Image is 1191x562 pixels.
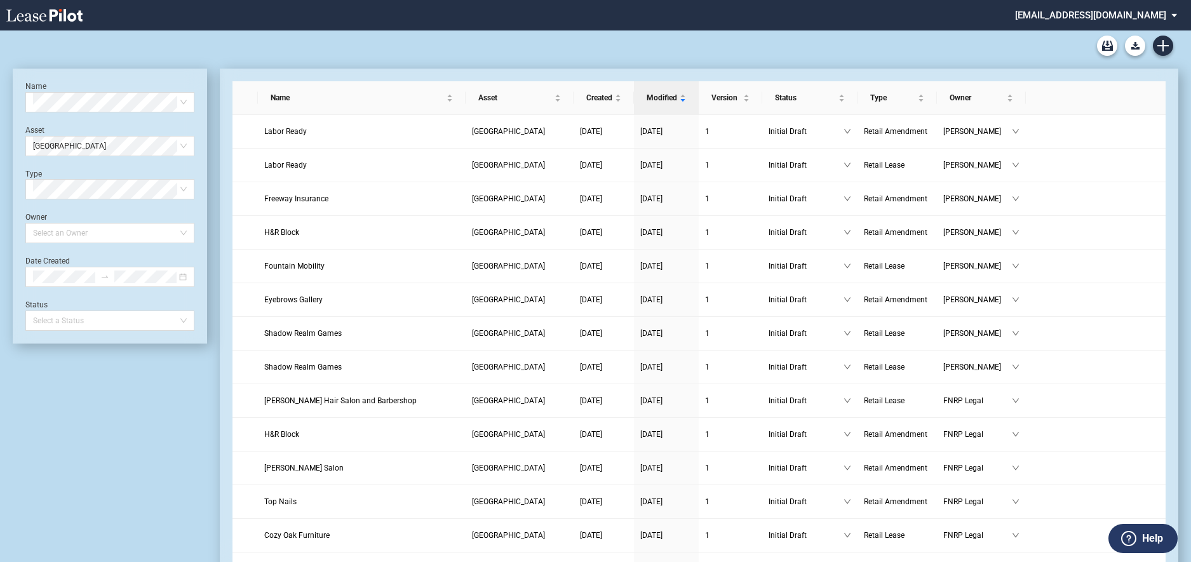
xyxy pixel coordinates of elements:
span: [DATE] [640,430,663,439]
span: Created [586,91,612,104]
span: 1 [705,329,710,338]
span: Fountain Mobility [264,262,325,271]
a: Shadow Realm Games [264,361,459,373]
span: FNRP Legal [943,428,1012,441]
span: Modified [647,91,677,104]
a: [GEOGRAPHIC_DATA] [472,159,567,171]
span: down [1012,498,1019,505]
span: [PERSON_NAME] [943,125,1012,138]
a: [DATE] [580,293,628,306]
a: [DATE] [640,226,692,239]
span: down [844,498,851,505]
a: [DATE] [580,327,628,340]
a: Shadow Realm Games [264,327,459,340]
span: Labor Ready [264,127,307,136]
span: Initial Draft [769,428,844,441]
span: down [1012,161,1019,169]
span: down [844,363,851,371]
a: [DATE] [640,260,692,272]
span: Labor Ready [264,161,307,170]
span: down [1012,464,1019,472]
a: Retail Amendment [864,462,931,474]
span: Owner [950,91,1004,104]
span: down [844,296,851,304]
a: Retail Lease [864,361,931,373]
span: [DATE] [640,396,663,405]
span: [DATE] [640,531,663,540]
span: down [1012,330,1019,337]
a: [GEOGRAPHIC_DATA] [472,125,567,138]
a: 1 [705,394,756,407]
span: Name [271,91,444,104]
a: Retail Lease [864,327,931,340]
a: Freeway Insurance [264,192,459,205]
span: [DATE] [640,161,663,170]
label: Date Created [25,257,70,265]
a: [DATE] [640,462,692,474]
span: [DATE] [640,464,663,472]
span: down [844,161,851,169]
a: Top Nails [264,495,459,508]
a: Create new document [1153,36,1173,56]
label: Help [1142,530,1163,547]
a: [GEOGRAPHIC_DATA] [472,226,567,239]
label: Name [25,82,46,91]
a: Retail Amendment [864,125,931,138]
span: [DATE] [580,396,602,405]
a: Eyebrows Gallery [264,293,459,306]
span: Retail Lease [864,161,905,170]
label: Asset [25,126,44,135]
a: Retail Lease [864,159,931,171]
span: [PERSON_NAME] [943,226,1012,239]
span: FNRP Legal [943,462,1012,474]
span: Retail Lease [864,329,905,338]
span: [DATE] [640,363,663,371]
a: [DATE] [580,159,628,171]
span: swap-right [100,272,109,281]
a: [DATE] [640,495,692,508]
span: Southern Plaza [472,127,545,136]
span: [DATE] [580,161,602,170]
span: Top Nails [264,497,297,506]
span: down [844,128,851,135]
span: FNRP Legal [943,529,1012,542]
a: 1 [705,428,756,441]
a: 1 [705,192,756,205]
span: [DATE] [580,295,602,304]
span: [PERSON_NAME] [943,260,1012,272]
span: Retail Lease [864,531,905,540]
span: 1 [705,363,710,371]
a: Cozy Oak Furniture [264,529,459,542]
a: [DATE] [640,192,692,205]
a: [DATE] [640,529,692,542]
a: 1 [705,495,756,508]
span: down [1012,532,1019,539]
a: 1 [705,529,756,542]
span: Shadow Realm Games [264,329,342,338]
a: [GEOGRAPHIC_DATA] [472,327,567,340]
span: down [844,431,851,438]
a: [DATE] [640,361,692,373]
span: 1 [705,262,710,271]
span: Initial Draft [769,394,844,407]
label: Status [25,300,48,309]
a: Retail Lease [864,394,931,407]
span: [DATE] [580,464,602,472]
a: H&R Block [264,428,459,441]
th: Status [762,81,858,115]
span: [DATE] [580,228,602,237]
span: Southern Plaza [472,329,545,338]
a: 1 [705,226,756,239]
span: 1 [705,531,710,540]
span: [DATE] [580,531,602,540]
span: [DATE] [580,262,602,271]
span: down [1012,296,1019,304]
span: down [844,262,851,270]
a: 1 [705,260,756,272]
span: [DATE] [640,329,663,338]
th: Version [699,81,762,115]
span: Southern Plaza [472,262,545,271]
span: [DATE] [640,262,663,271]
span: Retail Lease [864,396,905,405]
span: down [844,532,851,539]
